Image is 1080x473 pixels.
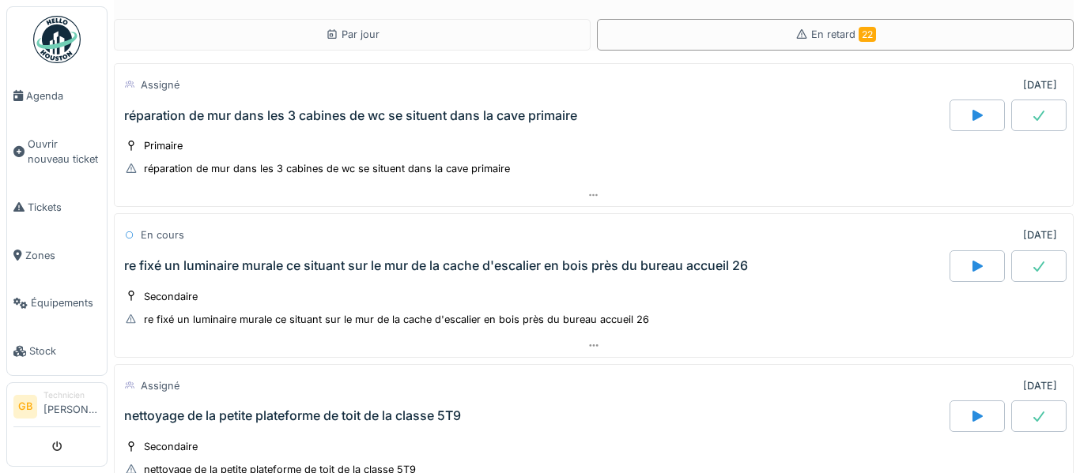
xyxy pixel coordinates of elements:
span: Tickets [28,200,100,215]
span: Agenda [26,88,100,103]
div: réparation de mur dans les 3 cabines de wc se situent dans la cave primaire [124,108,577,123]
span: En retard [811,28,876,40]
li: GB [13,395,37,419]
a: Tickets [7,183,107,231]
div: Secondaire [144,289,198,304]
div: nettoyage de la petite plateforme de toit de la classe 5T9 [124,408,461,423]
img: Badge_color-CXgf-gQk.svg [33,16,81,63]
div: En cours [141,227,184,242]
a: Équipements [7,280,107,328]
div: [DATE] [1023,227,1057,242]
a: Zones [7,231,107,280]
a: GB Technicien[PERSON_NAME] [13,389,100,427]
li: [PERSON_NAME] [43,389,100,423]
div: Assigné [141,378,179,393]
span: Zones [25,248,100,263]
div: Primaire [144,138,183,153]
span: 22 [859,27,876,42]
a: Ouvrir nouveau ticket [7,120,107,183]
div: re fixé un luminaire murale ce situant sur le mur de la cache d'escalier en bois près du bureau a... [124,258,748,273]
div: [DATE] [1023,378,1057,393]
span: Équipements [31,295,100,310]
div: réparation de mur dans les 3 cabines de wc se situent dans la cave primaire [144,161,510,176]
span: Ouvrir nouveau ticket [28,137,100,167]
div: Secondaire [144,439,198,454]
div: re fixé un luminaire murale ce situant sur le mur de la cache d'escalier en bois près du bureau a... [144,312,649,327]
a: Stock [7,327,107,375]
div: Par jour [326,27,380,42]
div: [DATE] [1023,77,1057,92]
a: Agenda [7,72,107,120]
div: Technicien [43,389,100,401]
div: Assigné [141,77,179,92]
span: Stock [29,343,100,359]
